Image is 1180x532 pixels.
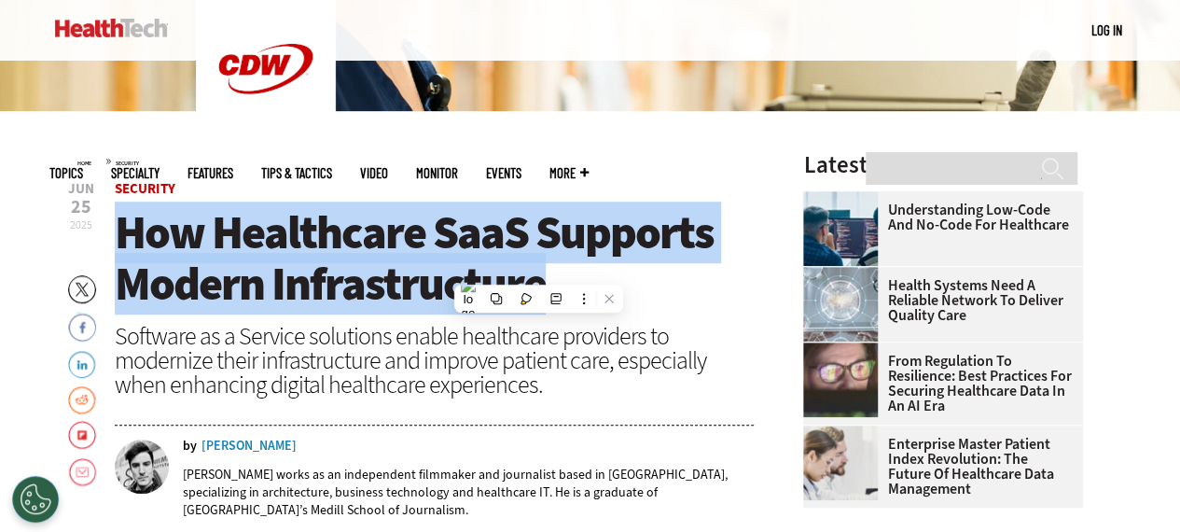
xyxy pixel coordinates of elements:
a: CDW [196,123,336,143]
a: Understanding Low-Code and No-Code for Healthcare [803,203,1072,232]
a: woman wearing glasses looking at healthcare data on screen [803,343,887,357]
a: Coworkers coding [803,191,887,206]
a: Healthcare networking [803,267,887,282]
a: [PERSON_NAME] [201,440,297,453]
a: Features [187,166,233,180]
a: Tips & Tactics [261,166,332,180]
span: 2025 [70,217,92,232]
img: Home [55,19,168,37]
p: [PERSON_NAME] works as an independent filmmaker and journalist based in [GEOGRAPHIC_DATA], specia... [183,466,755,519]
div: User menu [1091,21,1122,40]
a: Enterprise Master Patient Index Revolution: The Future of Healthcare Data Management [803,437,1072,497]
img: nathan eddy [115,440,169,494]
img: Coworkers coding [803,191,878,266]
a: Video [360,166,388,180]
span: More [549,166,589,180]
span: Specialty [111,166,160,180]
h3: Latest Articles [803,153,1083,176]
a: From Regulation to Resilience: Best Practices for Securing Healthcare Data in an AI Era [803,354,1072,413]
a: Log in [1091,21,1122,38]
span: by [183,440,197,453]
div: Software as a Service solutions enable healthcare providers to modernize their infrastructure and... [115,324,755,397]
button: Open Preferences [12,476,59,523]
a: medical researchers look at data on desktop monitor [803,426,887,441]
a: Health Systems Need a Reliable Network To Deliver Quality Care [803,278,1072,323]
img: woman wearing glasses looking at healthcare data on screen [803,343,878,417]
a: MonITor [416,166,458,180]
img: medical researchers look at data on desktop monitor [803,426,878,500]
img: Healthcare networking [803,267,878,342]
span: 25 [68,198,94,217]
div: Cookies Settings [12,476,59,523]
span: How Healthcare SaaS Supports Modern Infrastructure [115,202,714,315]
span: Topics [49,166,83,180]
a: Events [486,166,521,180]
